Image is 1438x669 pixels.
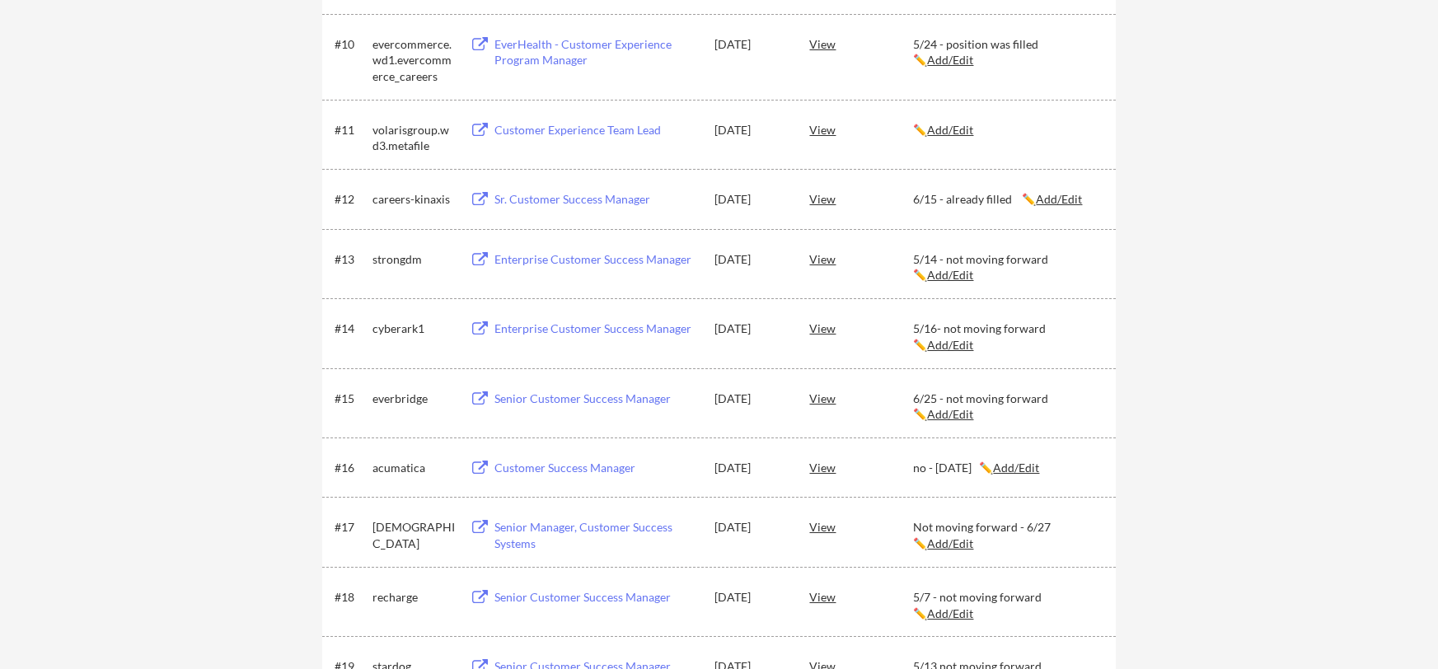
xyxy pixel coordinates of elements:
[335,320,367,337] div: #14
[335,122,367,138] div: #11
[335,460,367,476] div: #16
[372,251,455,268] div: strongdm
[335,36,367,53] div: #10
[913,589,1101,621] div: 5/7 - not moving forward ✏️
[494,391,699,407] div: Senior Customer Success Manager
[913,460,1101,476] div: no - [DATE] ✏️
[913,320,1101,353] div: 5/16- not moving forward ✏️
[494,589,699,606] div: Senior Customer Success Manager
[993,461,1039,475] u: Add/Edit
[927,268,973,282] u: Add/Edit
[372,391,455,407] div: everbridge
[913,36,1101,68] div: 5/24 - position was filled ✏️
[927,53,973,67] u: Add/Edit
[335,191,367,208] div: #12
[809,29,913,58] div: View
[714,460,787,476] div: [DATE]
[335,251,367,268] div: #13
[372,122,455,154] div: volarisgroup.wd3.metafile
[494,519,699,551] div: Senior Manager, Customer Success Systems
[372,191,455,208] div: careers-kinaxis
[335,391,367,407] div: #15
[913,191,1101,208] div: 6/15 - already filled ✏️
[913,251,1101,283] div: 5/14 - not moving forward ✏️
[335,519,367,536] div: #17
[494,251,699,268] div: Enterprise Customer Success Manager
[494,122,699,138] div: Customer Experience Team Lead
[809,184,913,213] div: View
[335,589,367,606] div: #18
[372,460,455,476] div: acumatica
[494,191,699,208] div: Sr. Customer Success Manager
[809,383,913,413] div: View
[927,338,973,352] u: Add/Edit
[372,519,455,551] div: [DEMOGRAPHIC_DATA]
[372,36,455,85] div: evercommerce.wd1.evercommerce_careers
[372,320,455,337] div: cyberark1
[1036,192,1082,206] u: Add/Edit
[494,36,699,68] div: EverHealth - Customer Experience Program Manager
[927,123,973,137] u: Add/Edit
[927,606,973,620] u: Add/Edit
[714,191,787,208] div: [DATE]
[714,251,787,268] div: [DATE]
[927,536,973,550] u: Add/Edit
[809,313,913,343] div: View
[913,519,1101,551] div: Not moving forward - 6/27 ✏️
[494,320,699,337] div: Enterprise Customer Success Manager
[809,244,913,274] div: View
[927,407,973,421] u: Add/Edit
[714,519,787,536] div: [DATE]
[809,512,913,541] div: View
[714,589,787,606] div: [DATE]
[809,115,913,144] div: View
[809,582,913,611] div: View
[809,452,913,482] div: View
[714,320,787,337] div: [DATE]
[714,391,787,407] div: [DATE]
[714,36,787,53] div: [DATE]
[913,391,1101,423] div: 6/25 - not moving forward ✏️
[372,589,455,606] div: recharge
[913,122,1101,138] div: ✏️
[714,122,787,138] div: [DATE]
[494,460,699,476] div: Customer Success Manager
